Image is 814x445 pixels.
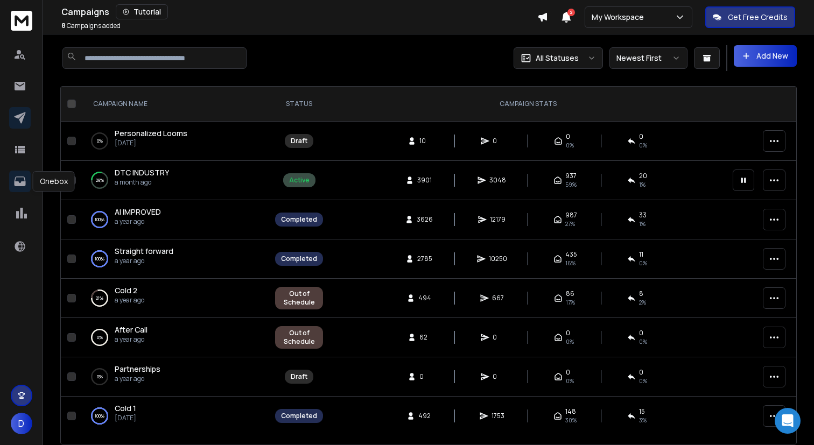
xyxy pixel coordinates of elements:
[115,375,160,383] p: a year ago
[115,364,160,374] span: Partnerships
[329,87,726,122] th: CAMPAIGN STATS
[115,403,136,414] a: Cold 1
[115,324,148,335] a: After Call
[639,407,645,416] span: 15
[115,403,136,413] span: Cold 1
[419,333,430,342] span: 62
[115,364,160,375] a: Partnerships
[281,215,317,224] div: Completed
[565,416,577,425] span: 30 %
[281,255,317,263] div: Completed
[566,337,574,346] span: 0%
[97,332,103,343] p: 0 %
[115,139,187,147] p: [DATE]
[418,412,431,420] span: 492
[80,239,269,279] td: 100%Straight forwarda year ago
[639,132,643,141] span: 0
[639,329,643,337] span: 0
[289,176,310,185] div: Active
[565,211,577,220] span: 987
[96,293,103,303] p: 21 %
[115,335,148,344] p: a year ago
[639,337,647,346] span: 0%
[115,246,173,257] a: Straight forward
[705,6,795,28] button: Get Free Credits
[97,371,103,382] p: 0 %
[269,87,329,122] th: STATUS
[566,298,575,307] span: 17 %
[492,412,504,420] span: 1753
[80,279,269,318] td: 21%Cold 2a year ago
[728,12,788,23] p: Get Free Credits
[115,178,169,187] p: a month ago
[115,285,137,296] a: Cold 2
[566,132,570,141] span: 0
[11,413,32,434] button: D
[61,22,121,30] p: Campaigns added
[80,318,269,357] td: 0%After Calla year ago
[639,259,647,267] span: 0 %
[490,215,506,224] span: 12179
[291,137,307,145] div: Draft
[734,45,797,67] button: Add New
[489,255,507,263] span: 10250
[281,412,317,420] div: Completed
[565,220,575,228] span: 27 %
[80,397,269,436] td: 100%Cold 1[DATE]
[61,4,537,19] div: Campaigns
[80,122,269,161] td: 0%Personalized Looms[DATE]
[80,357,269,397] td: 0%Partnershipsa year ago
[419,137,430,145] span: 10
[417,176,432,185] span: 3901
[115,207,161,217] a: AI IMPROVED
[115,296,144,305] p: a year ago
[418,294,431,302] span: 494
[565,407,576,416] span: 148
[592,12,648,23] p: My Workspace
[639,141,647,150] span: 0%
[115,246,173,256] span: Straight forward
[639,377,647,385] span: 0%
[281,289,317,307] div: Out of Schedule
[95,214,104,225] p: 100 %
[639,211,647,220] span: 33
[97,136,103,146] p: 0 %
[639,172,647,180] span: 20
[639,220,645,228] span: 1 %
[565,180,577,189] span: 59 %
[493,137,503,145] span: 0
[566,377,574,385] span: 0%
[489,176,506,185] span: 3048
[115,128,187,139] a: Personalized Looms
[417,255,432,263] span: 2785
[566,368,570,377] span: 0
[115,257,173,265] p: a year ago
[639,298,646,307] span: 2 %
[116,4,168,19] button: Tutorial
[639,368,643,377] span: 0
[80,200,269,239] td: 100%AI IMPROVEDa year ago
[115,128,187,138] span: Personalized Looms
[775,408,801,434] div: Open Intercom Messenger
[417,215,433,224] span: 3626
[115,217,161,226] p: a year ago
[493,372,503,381] span: 0
[639,416,647,425] span: 3 %
[115,414,136,422] p: [DATE]
[61,21,66,30] span: 8
[609,47,687,69] button: Newest First
[96,175,104,186] p: 29 %
[639,250,643,259] span: 11
[566,329,570,337] span: 0
[639,289,643,298] span: 8
[291,372,307,381] div: Draft
[80,87,269,122] th: CAMPAIGN NAME
[419,372,430,381] span: 0
[33,171,75,192] div: Onebox
[566,289,574,298] span: 86
[115,167,169,178] a: DTC INDUSTRY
